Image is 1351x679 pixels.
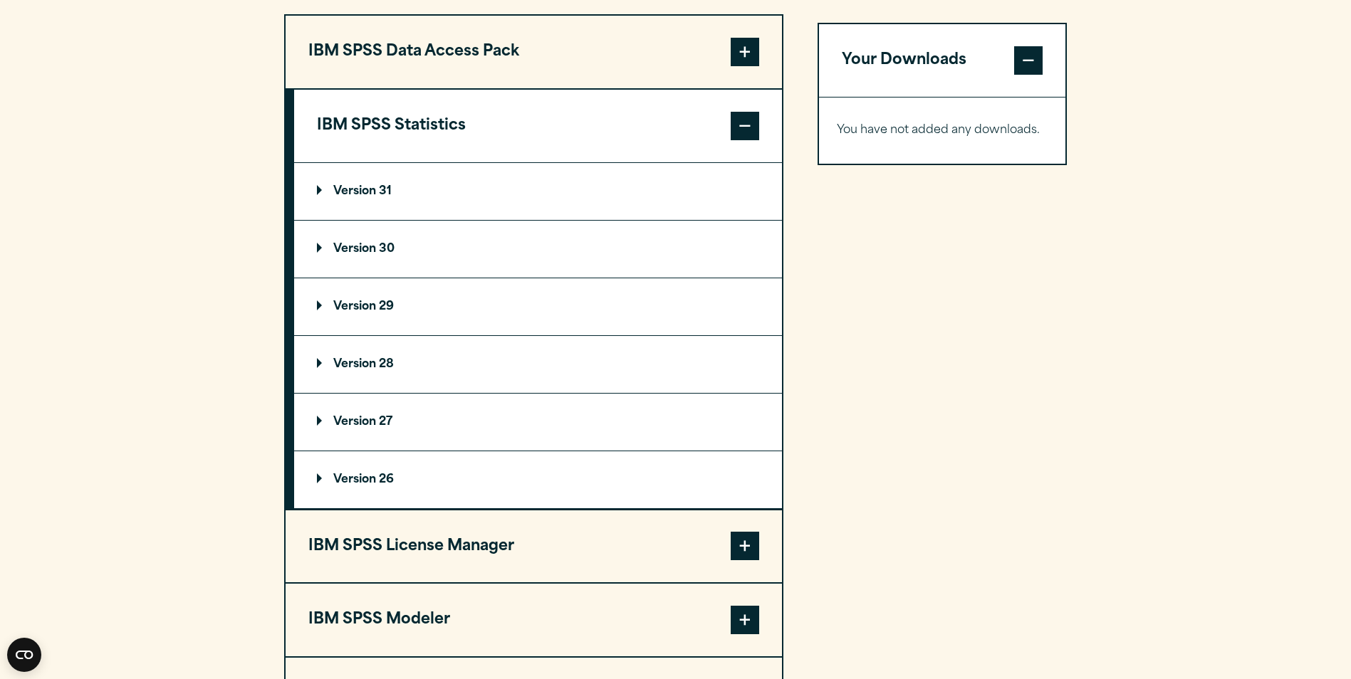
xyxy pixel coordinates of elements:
summary: Version 29 [294,278,782,335]
summary: Version 27 [294,394,782,451]
p: You have not added any downloads. [837,120,1048,141]
p: Version 30 [317,243,395,255]
summary: Version 28 [294,336,782,393]
button: IBM SPSS Modeler [286,584,782,656]
p: Version 26 [317,474,394,485]
button: Your Downloads [819,24,1066,97]
button: IBM SPSS Data Access Pack [286,16,782,88]
button: Open CMP widget [7,638,41,672]
summary: Version 31 [294,163,782,220]
p: Version 29 [317,301,394,312]
p: Version 28 [317,359,394,370]
p: Version 27 [317,416,392,428]
summary: Version 26 [294,451,782,508]
button: IBM SPSS Statistics [294,90,782,162]
div: IBM SPSS Statistics [294,162,782,509]
button: IBM SPSS License Manager [286,510,782,583]
summary: Version 30 [294,221,782,278]
p: Version 31 [317,186,392,197]
div: Your Downloads [819,97,1066,164]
